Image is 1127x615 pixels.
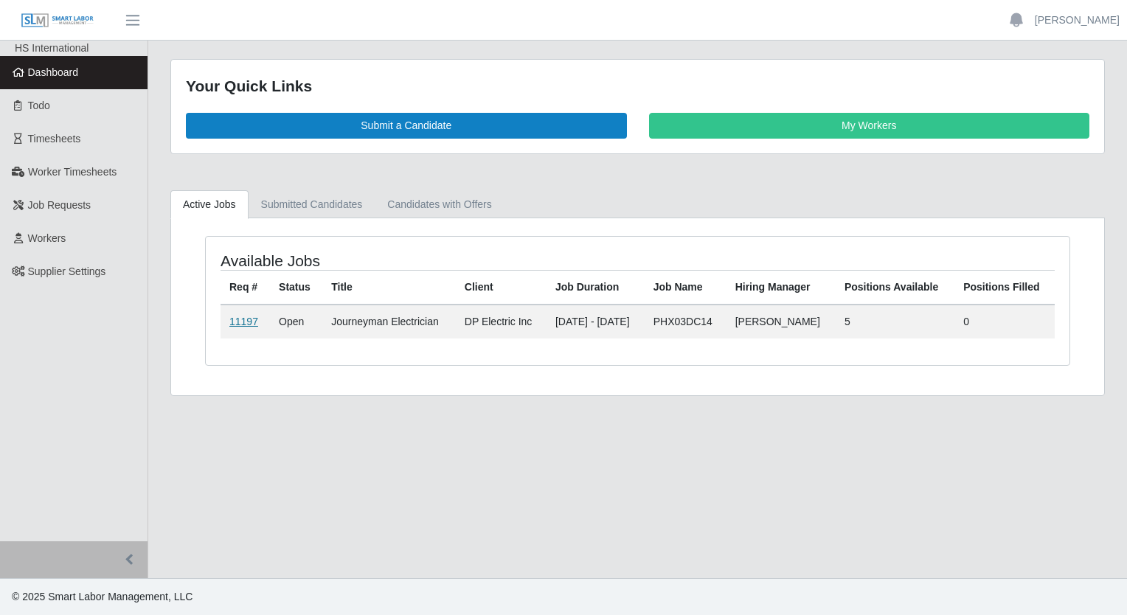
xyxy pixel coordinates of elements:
a: My Workers [649,113,1090,139]
img: SLM Logo [21,13,94,29]
a: Submitted Candidates [249,190,375,219]
td: [DATE] - [DATE] [547,305,645,338]
span: Timesheets [28,133,81,145]
td: Journeyman Electrician [322,305,456,338]
span: HS International [15,42,89,54]
span: Dashboard [28,66,79,78]
span: Supplier Settings [28,265,106,277]
th: Positions Filled [954,270,1055,305]
span: Workers [28,232,66,244]
td: DP Electric Inc [456,305,547,338]
td: Open [270,305,322,338]
a: Active Jobs [170,190,249,219]
span: Worker Timesheets [28,166,117,178]
a: Candidates with Offers [375,190,504,219]
th: Job Duration [547,270,645,305]
th: Status [270,270,322,305]
td: PHX03DC14 [645,305,727,338]
th: Req # [221,270,270,305]
th: Title [322,270,456,305]
td: 5 [836,305,954,338]
th: Positions Available [836,270,954,305]
span: Todo [28,100,50,111]
a: Submit a Candidate [186,113,627,139]
div: Your Quick Links [186,74,1089,98]
td: [PERSON_NAME] [727,305,836,338]
h4: Available Jobs [221,251,555,270]
a: [PERSON_NAME] [1035,13,1120,28]
th: Client [456,270,547,305]
th: Job Name [645,270,727,305]
a: 11197 [229,316,258,327]
span: © 2025 Smart Labor Management, LLC [12,591,193,602]
td: 0 [954,305,1055,338]
th: Hiring Manager [727,270,836,305]
span: Job Requests [28,199,91,211]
